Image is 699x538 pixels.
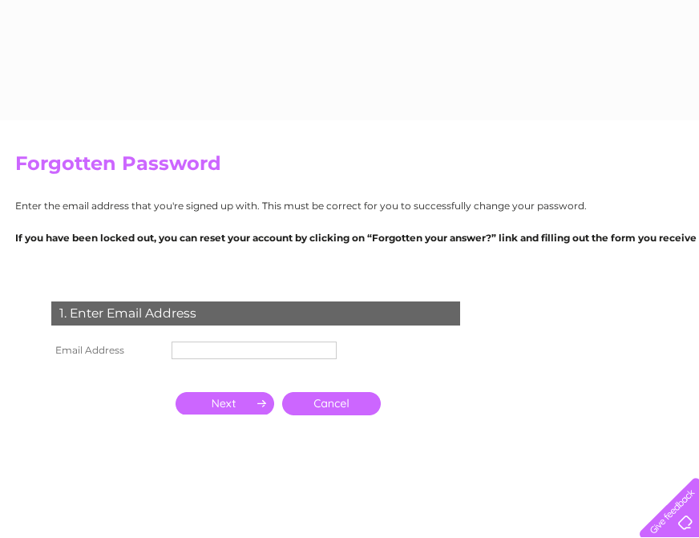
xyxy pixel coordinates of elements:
[282,392,381,415] a: Cancel
[51,301,460,326] div: 1. Enter Email Address
[47,338,168,363] th: Email Address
